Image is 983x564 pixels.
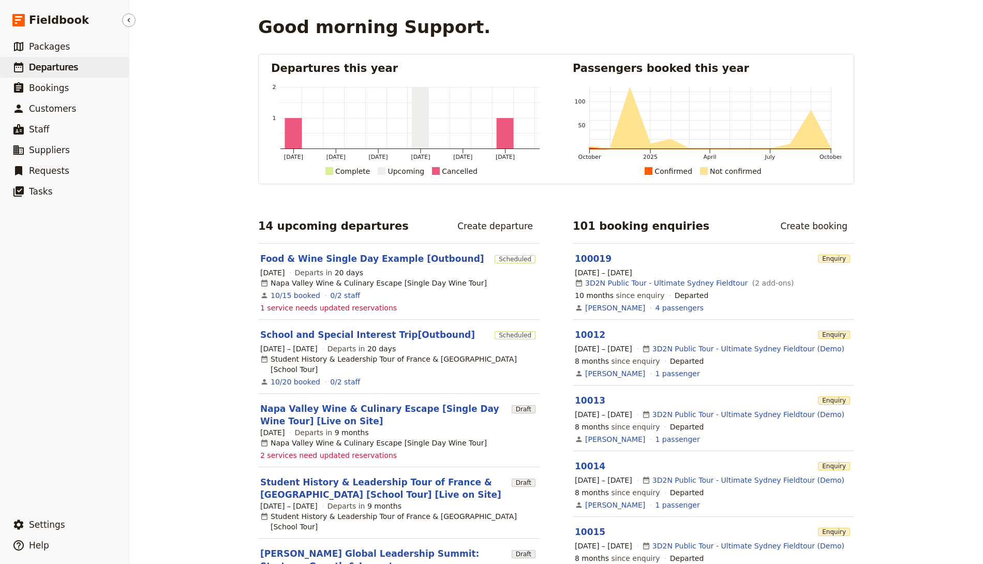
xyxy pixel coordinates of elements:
span: since enquiry [575,553,660,563]
span: Enquiry [818,331,850,339]
a: 10014 [575,461,605,471]
span: 8 months [575,357,609,365]
a: View the passengers for this booking [656,368,700,379]
tspan: October [578,154,601,160]
tspan: July [765,154,776,160]
tspan: [DATE] [411,154,430,160]
a: View the bookings for this departure [271,377,320,387]
h1: Good morning Support. [258,17,490,37]
a: View the passengers for this booking [656,434,700,444]
a: View the passengers for this booking [656,303,704,313]
span: 1 service needs updated reservations [260,303,397,313]
span: Enquiry [818,462,850,470]
h2: 14 upcoming departures [258,218,409,234]
span: [DATE] – [DATE] [260,501,318,511]
tspan: 1 [273,115,276,122]
div: Not confirmed [710,165,762,177]
a: 3D2N Public Tour - Ultimate Sydney Fieldtour (Demo) [652,409,844,420]
a: View the passengers for this booking [656,500,700,510]
span: Fieldbook [29,12,89,28]
div: Departed [670,487,704,498]
span: Departs in [295,268,363,278]
span: ( 2 add-ons ) [750,278,794,288]
span: Departures [29,62,78,72]
tspan: [DATE] [496,154,515,160]
span: Suppliers [29,145,70,155]
tspan: October [820,154,842,160]
tspan: [DATE] [369,154,388,160]
span: [DATE] [260,427,285,438]
a: 0/2 staff [330,290,360,301]
tspan: 100 [575,98,586,105]
h2: 101 booking enquiries [573,218,709,234]
span: Draft [512,550,535,558]
span: Scheduled [495,255,535,263]
a: Napa Valley Wine & Culinary Escape [Single Day Wine Tour] [Live on Site] [260,403,508,427]
button: Hide menu [122,13,136,27]
span: Departs in [327,501,401,511]
div: Napa Valley Wine & Culinary Escape [Single Day Wine Tour] [260,438,487,448]
span: 9 months [367,502,401,510]
span: since enquiry [575,356,660,366]
a: 10012 [575,330,605,340]
div: Napa Valley Wine & Culinary Escape [Single Day Wine Tour] [260,278,487,288]
div: Upcoming [388,165,424,177]
a: [PERSON_NAME] [585,434,645,444]
span: 9 months [335,428,369,437]
span: Tasks [29,186,53,197]
tspan: 2025 [643,154,658,160]
span: [DATE] – [DATE] [575,541,632,551]
tspan: 2 [273,84,276,91]
span: Bookings [29,83,69,93]
h2: Departures this year [271,61,540,76]
tspan: April [704,154,717,160]
span: Enquiry [818,396,850,405]
div: Departed [670,553,704,563]
span: Departs in [295,427,369,438]
a: Create departure [451,217,540,235]
div: Student History & Leadership Tour of France & [GEOGRAPHIC_DATA] [School Tour] [260,511,538,532]
span: 2 services need updated reservations [260,450,397,461]
span: since enquiry [575,422,660,432]
span: Enquiry [818,255,850,263]
div: Student History & Leadership Tour of France & [GEOGRAPHIC_DATA] [School Tour] [260,354,538,375]
span: Requests [29,166,69,176]
h2: Passengers booked this year [573,61,841,76]
tspan: [DATE] [284,154,303,160]
a: 0/2 staff [330,377,360,387]
span: Draft [512,405,535,413]
a: School and Special Interest Trip[Outbound] [260,329,475,341]
span: Scheduled [495,331,535,339]
span: Customers [29,103,76,114]
span: Settings [29,520,65,530]
span: Packages [29,41,70,52]
div: Confirmed [654,165,692,177]
a: Student History & Leadership Tour of France & [GEOGRAPHIC_DATA] [School Tour] [Live on Site] [260,476,508,501]
span: 8 months [575,423,609,431]
a: 100019 [575,254,612,264]
span: [DATE] – [DATE] [575,475,632,485]
a: View the bookings for this departure [271,290,320,301]
a: 3D2N Public Tour - Ultimate Sydney Fieldtour (Demo) [652,344,844,354]
span: Help [29,540,49,551]
tspan: 50 [578,122,585,129]
span: Departs in [327,344,396,354]
div: Departed [675,290,709,301]
span: Staff [29,124,50,135]
a: 10015 [575,527,605,537]
a: [PERSON_NAME] [585,500,645,510]
span: [DATE] – [DATE] [260,344,318,354]
a: [PERSON_NAME] [585,303,645,313]
a: Create booking [773,217,854,235]
span: Enquiry [818,528,850,536]
div: Complete [335,165,370,177]
div: Cancelled [442,165,478,177]
span: [DATE] – [DATE] [575,344,632,354]
span: 8 months [575,488,609,497]
span: since enquiry [575,290,664,301]
div: Departed [670,422,704,432]
span: [DATE] [260,268,285,278]
a: 10013 [575,395,605,406]
span: 10 months [575,291,614,300]
a: 3D2N Public Tour - Ultimate Sydney Fieldtour (Demo) [652,475,844,485]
